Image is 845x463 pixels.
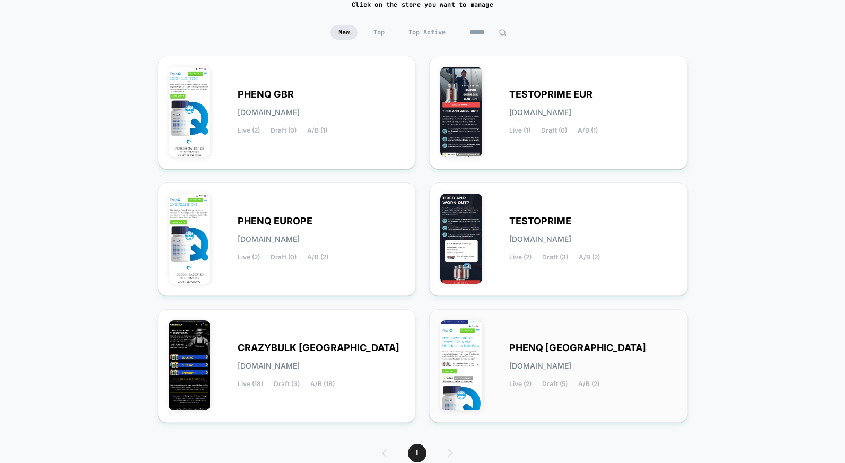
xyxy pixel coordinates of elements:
[310,380,335,388] span: A/B (18)
[274,380,300,388] span: Draft (3)
[440,194,482,284] img: TESTOPRIME
[509,91,593,98] span: TESTOPRIME EUR
[238,380,263,388] span: Live (18)
[509,344,646,352] span: PHENQ [GEOGRAPHIC_DATA]
[169,194,211,284] img: PHENQ_EUROPE
[400,25,454,40] span: Top Active
[440,67,482,157] img: TESTOPRIME_EUR
[542,254,568,261] span: Draft (3)
[330,25,358,40] span: New
[238,362,300,370] span: [DOMAIN_NAME]
[238,217,312,225] span: PHENQ EUROPE
[271,254,297,261] span: Draft (0)
[352,1,493,9] h2: Click on the store you want to manage
[238,235,300,243] span: [DOMAIN_NAME]
[169,320,211,410] img: CRAZYBULK_USA
[307,254,328,261] span: A/B (2)
[440,320,482,410] img: PHENQ_USA
[542,380,568,388] span: Draft (5)
[307,127,327,134] span: A/B (1)
[509,109,571,116] span: [DOMAIN_NAME]
[238,91,294,98] span: PHENQ GBR
[238,109,300,116] span: [DOMAIN_NAME]
[509,254,532,261] span: Live (2)
[509,235,571,243] span: [DOMAIN_NAME]
[509,380,532,388] span: Live (2)
[169,67,211,157] img: PHENQ_GBR
[579,254,600,261] span: A/B (2)
[509,362,571,370] span: [DOMAIN_NAME]
[238,254,260,261] span: Live (2)
[578,127,598,134] span: A/B (1)
[238,344,399,352] span: CRAZYBULK [GEOGRAPHIC_DATA]
[499,29,507,37] img: edit
[541,127,567,134] span: Draft (0)
[271,127,297,134] span: Draft (0)
[509,217,571,225] span: TESTOPRIME
[365,25,393,40] span: Top
[238,127,260,134] span: Live (2)
[509,127,530,134] span: Live (1)
[408,444,426,462] span: 1
[578,380,599,388] span: A/B (2)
